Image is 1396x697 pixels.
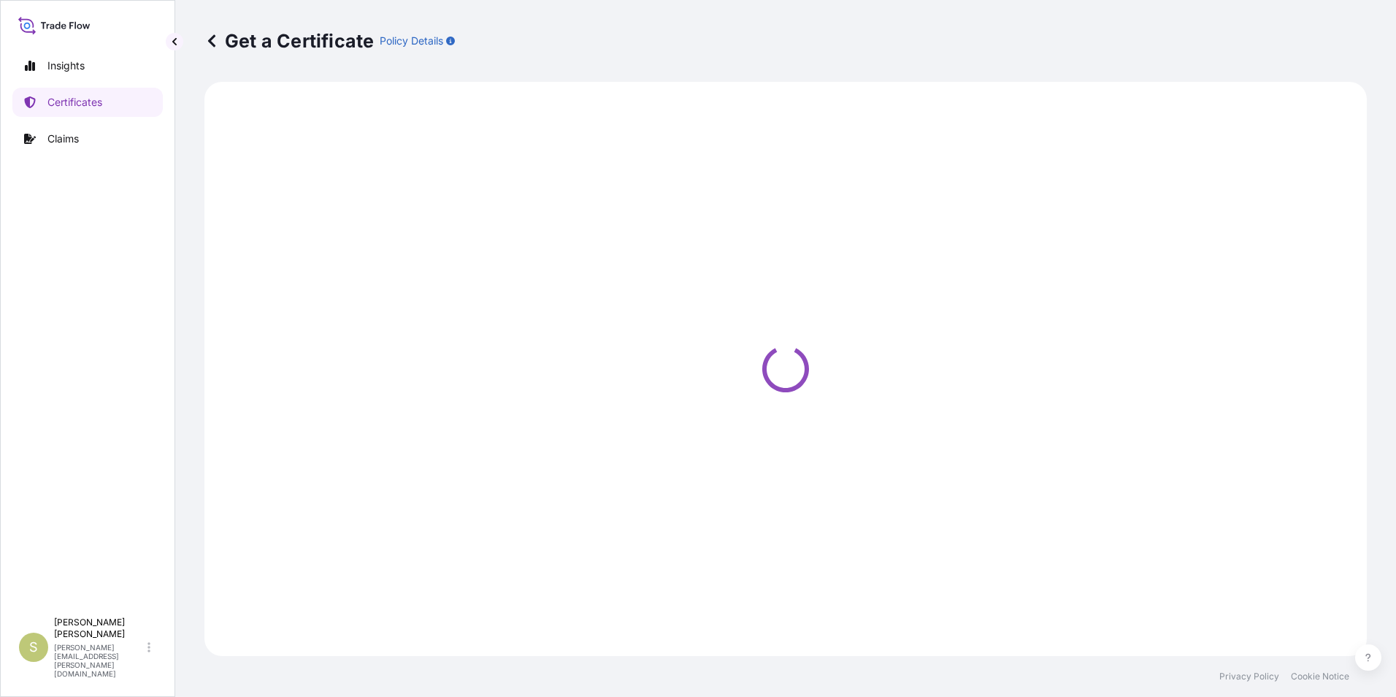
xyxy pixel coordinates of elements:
span: S [29,640,38,655]
p: Insights [47,58,85,73]
a: Privacy Policy [1219,671,1279,682]
div: Loading [213,91,1358,647]
p: Policy Details [380,34,443,48]
a: Certificates [12,88,163,117]
p: Get a Certificate [204,29,374,53]
a: Claims [12,124,163,153]
p: Claims [47,132,79,146]
p: [PERSON_NAME] [PERSON_NAME] [54,617,145,640]
p: Certificates [47,95,102,110]
p: [PERSON_NAME][EMAIL_ADDRESS][PERSON_NAME][DOMAIN_NAME] [54,643,145,678]
a: Insights [12,51,163,80]
a: Cookie Notice [1291,671,1349,682]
